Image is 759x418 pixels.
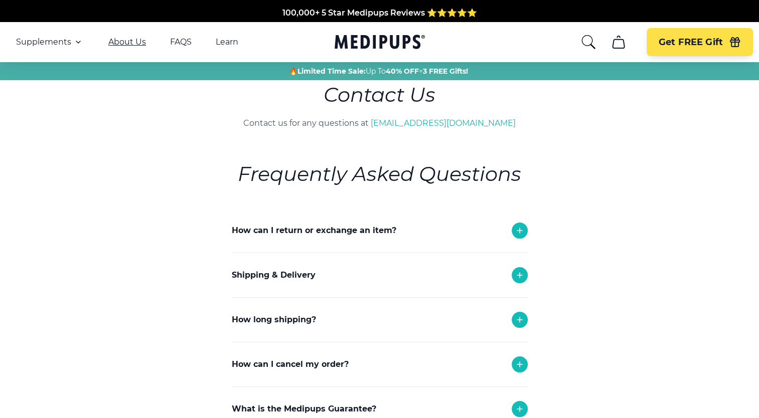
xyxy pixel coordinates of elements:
[647,28,753,56] button: Get FREE Gift
[216,37,238,47] a: Learn
[176,80,584,109] h1: Contact Us
[606,30,631,54] button: cart
[232,269,316,281] p: Shipping & Delivery
[659,37,723,48] span: Get FREE Gift
[232,314,316,326] p: How long shipping?
[176,117,584,129] p: Contact us for any questions at
[170,37,192,47] a: FAQS
[232,225,396,237] p: How can I return or exchange an item?
[232,403,376,415] p: What is the Medipups Guarantee?
[232,342,528,382] div: Each order takes 1-2 business days to be delivered.
[282,8,477,18] span: 100,000+ 5 Star Medipups Reviews ⭐️⭐️⭐️⭐️⭐️
[289,66,468,76] span: 🔥 Up To +
[335,33,425,53] a: Medipups
[16,37,71,47] span: Supplements
[108,37,146,47] a: About Us
[232,159,528,188] h6: Frequently Asked Questions
[371,118,516,128] a: [EMAIL_ADDRESS][DOMAIN_NAME]
[580,34,596,50] button: search
[232,358,349,370] p: How can I cancel my order?
[16,36,84,48] button: Supplements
